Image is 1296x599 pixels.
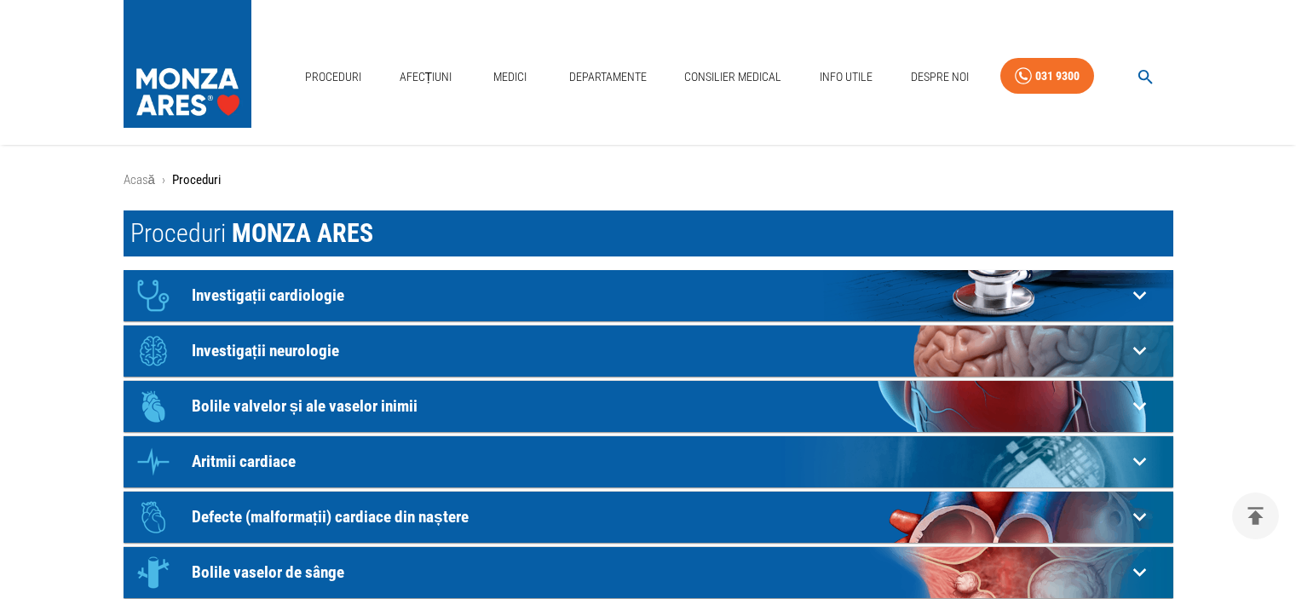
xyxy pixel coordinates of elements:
[124,270,1173,321] div: IconInvestigații cardiologie
[192,452,1126,470] p: Aritmii cardiace
[813,60,879,95] a: Info Utile
[124,170,1173,190] nav: breadcrumb
[124,547,1173,598] div: IconBolile vaselor de sânge
[124,172,155,187] a: Acasă
[128,492,179,543] div: Icon
[298,60,368,95] a: Proceduri
[904,60,976,95] a: Despre Noi
[128,325,179,377] div: Icon
[124,381,1173,432] div: IconBolile valvelor și ale vaselor inimii
[124,325,1173,377] div: IconInvestigații neurologie
[192,397,1126,415] p: Bolile valvelor și ale vaselor inimii
[483,60,538,95] a: Medici
[677,60,788,95] a: Consilier Medical
[172,170,221,190] p: Proceduri
[192,563,1126,581] p: Bolile vaselor de sânge
[1035,66,1080,87] div: 031 9300
[128,436,179,487] div: Icon
[393,60,459,95] a: Afecțiuni
[192,508,1126,526] p: Defecte (malformații) cardiace din naștere
[232,218,373,248] span: MONZA ARES
[162,170,165,190] li: ›
[124,210,1173,256] h1: Proceduri
[128,381,179,432] div: Icon
[562,60,654,95] a: Departamente
[192,342,1126,360] p: Investigații neurologie
[128,547,179,598] div: Icon
[124,492,1173,543] div: IconDefecte (malformații) cardiace din naștere
[1000,58,1094,95] a: 031 9300
[192,286,1126,304] p: Investigații cardiologie
[124,436,1173,487] div: IconAritmii cardiace
[1232,492,1279,539] button: delete
[128,270,179,321] div: Icon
